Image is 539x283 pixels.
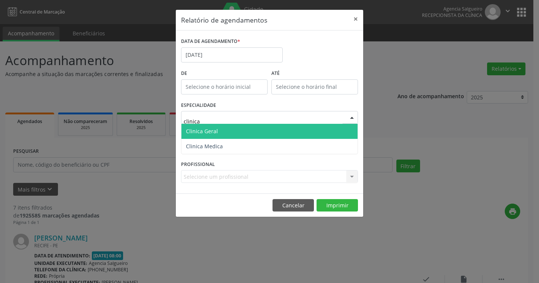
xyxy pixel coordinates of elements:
[271,68,358,79] label: ATÉ
[181,100,216,111] label: ESPECIALIDADE
[317,199,358,212] button: Imprimir
[181,68,268,79] label: De
[181,36,240,47] label: DATA DE AGENDAMENTO
[181,47,283,62] input: Selecione uma data ou intervalo
[186,143,223,150] span: Clinica Medica
[181,79,268,94] input: Selecione o horário inicial
[273,199,314,212] button: Cancelar
[186,128,218,135] span: Clinica Geral
[181,15,267,25] h5: Relatório de agendamentos
[181,158,215,170] label: PROFISSIONAL
[184,114,343,129] input: Seleciona uma especialidade
[271,79,358,94] input: Selecione o horário final
[348,10,363,28] button: Close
